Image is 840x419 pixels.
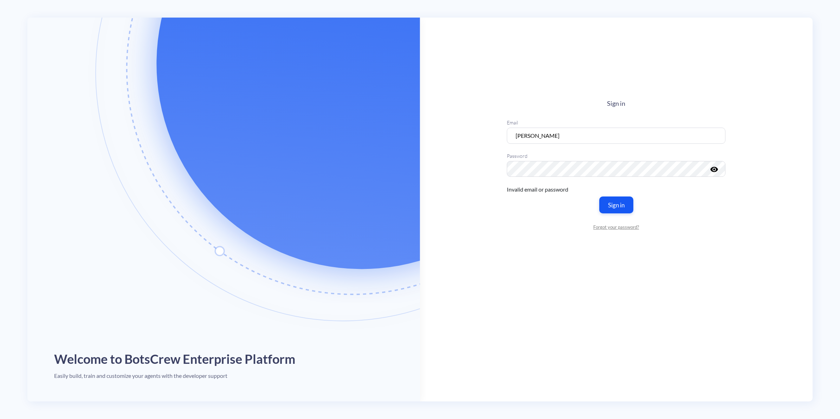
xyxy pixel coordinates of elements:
[710,165,719,174] i: visibility
[507,224,725,231] a: Forgot your password?
[507,128,725,144] input: Type your email
[599,197,633,214] button: Sign in
[507,186,725,194] div: Invalid email or password
[54,372,227,379] h4: Easily build, train and customize your agents with the developer support
[710,165,717,169] button: visibility
[507,119,725,126] label: Email
[54,352,295,367] h1: Welcome to BotsCrew Enterprise Platform
[507,152,725,160] label: Password
[507,100,725,108] h4: Sign in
